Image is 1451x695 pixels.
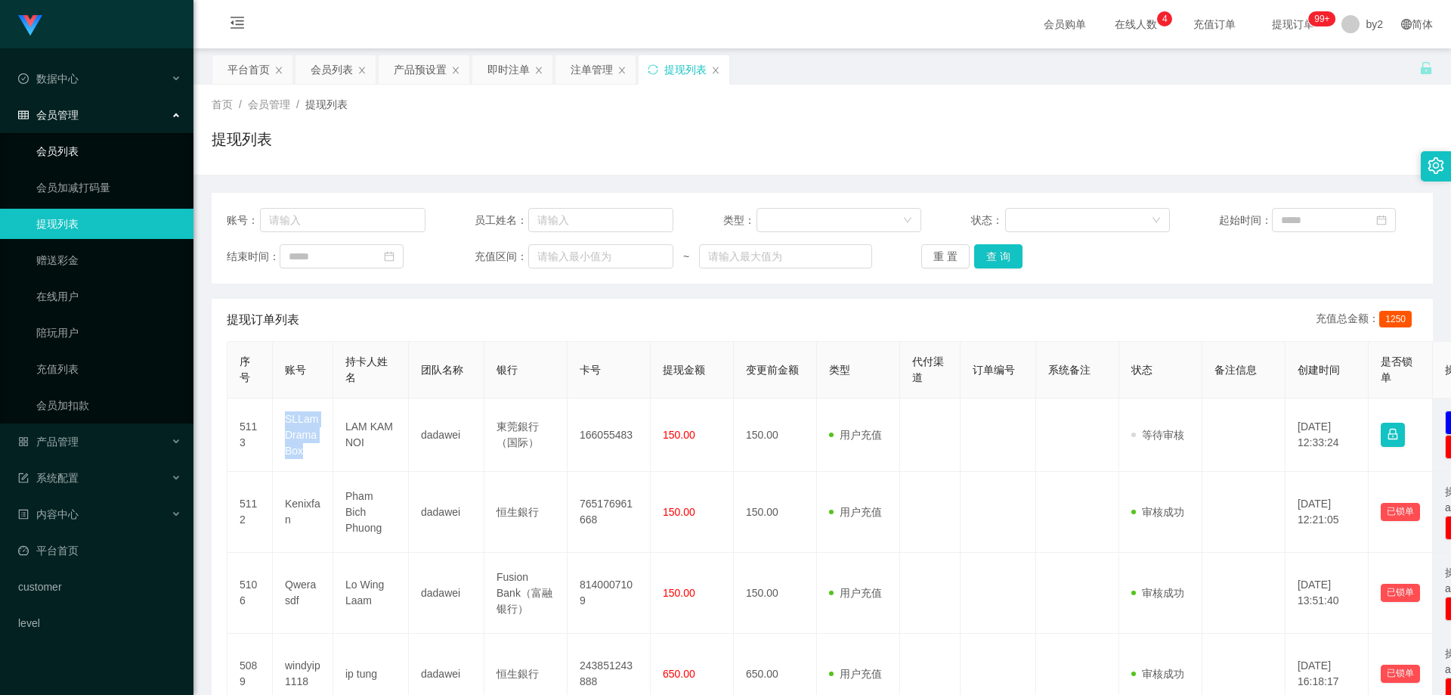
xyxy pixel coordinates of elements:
[1219,213,1272,228] span: 起始时间：
[36,318,181,348] a: 陪玩用户
[18,535,181,566] a: 图标: dashboard平台首页
[1379,311,1412,327] span: 1250
[617,66,626,75] i: 图标: close
[497,364,518,376] span: 银行
[212,98,233,110] span: 首页
[921,244,970,268] button: 重 置
[568,553,651,634] td: 8140007109
[1419,61,1433,75] i: 图标: unlock
[1186,19,1243,29] span: 充值订单
[673,249,699,265] span: ~
[723,213,757,228] span: 类型：
[974,244,1023,268] button: 查 询
[487,55,530,84] div: 即时注单
[484,472,568,553] td: 恒生銀行
[699,244,871,268] input: 请输入最大值为
[18,436,79,448] span: 产品管理
[1285,399,1369,472] td: [DATE] 12:33:24
[484,553,568,634] td: Fusion Bank（富融银行）
[333,553,409,634] td: Lo Wing Laam
[1131,364,1152,376] span: 状态
[1285,553,1369,634] td: [DATE] 13:51:40
[475,213,527,228] span: 员工姓名：
[394,55,447,84] div: 产品预设置
[36,136,181,166] a: 会员列表
[36,354,181,384] a: 充值列表
[1131,429,1184,441] span: 等待审核
[18,110,29,120] i: 图标: table
[829,364,850,376] span: 类型
[212,1,263,49] i: 图标: menu-fold
[357,66,367,75] i: 图标: close
[1381,503,1420,521] button: 已锁单
[1131,668,1184,680] span: 审核成功
[484,399,568,472] td: 東莞銀行（国际）
[1316,311,1418,329] div: 充值总金额：
[1381,423,1405,447] button: 图标: lock
[534,66,543,75] i: 图标: close
[1381,355,1412,383] span: 是否锁单
[18,73,79,85] span: 数据中心
[1107,19,1165,29] span: 在线人数
[36,245,181,275] a: 赠送彩金
[18,509,29,520] i: 图标: profile
[285,364,306,376] span: 账号
[1308,11,1335,26] sup: 334
[571,55,613,84] div: 注单管理
[1381,665,1420,683] button: 已锁单
[663,668,695,680] span: 650.00
[274,66,283,75] i: 图标: close
[1428,157,1444,174] i: 图标: setting
[18,109,79,121] span: 会员管理
[240,355,250,383] span: 序号
[734,472,817,553] td: 150.00
[333,472,409,553] td: Pham Bich Phuong
[36,172,181,203] a: 会员加减打码量
[829,587,882,599] span: 用户充值
[18,73,29,84] i: 图标: check-circle-o
[273,472,333,553] td: Kenixfan
[273,553,333,634] td: Qwerasdf
[1264,19,1322,29] span: 提现订单
[248,98,290,110] span: 会员管理
[18,473,29,483] i: 图标: form
[475,249,527,265] span: 充值区间：
[568,472,651,553] td: 765176961668
[18,472,79,484] span: 系统配置
[227,213,260,228] span: 账号：
[734,399,817,472] td: 150.00
[829,506,882,518] span: 用户充值
[36,281,181,312] a: 在线用户
[227,399,273,472] td: 5113
[421,364,463,376] span: 团队名称
[409,399,484,472] td: dadawei
[746,364,799,376] span: 变更前金额
[912,355,944,383] span: 代付渠道
[227,249,280,265] span: 结束时间：
[333,399,409,472] td: LAM KAM NOI
[18,436,29,447] i: 图标: appstore-o
[663,506,695,518] span: 150.00
[1152,216,1161,226] i: 图标: down
[227,553,273,634] td: 5106
[663,429,695,441] span: 150.00
[18,572,181,602] a: customer
[528,244,673,268] input: 请输入最小值为
[1048,364,1091,376] span: 系统备注
[734,553,817,634] td: 150.00
[36,209,181,239] a: 提现列表
[384,251,394,262] i: 图标: calendar
[212,128,272,150] h1: 提现列表
[227,311,299,329] span: 提现订单列表
[580,364,601,376] span: 卡号
[311,55,353,84] div: 会员列表
[711,66,720,75] i: 图标: close
[409,472,484,553] td: dadawei
[451,66,460,75] i: 图标: close
[973,364,1015,376] span: 订单编号
[305,98,348,110] span: 提现列表
[663,364,705,376] span: 提现金额
[273,399,333,472] td: SLLamDramaBox
[18,15,42,36] img: logo.9652507e.png
[18,608,181,638] a: level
